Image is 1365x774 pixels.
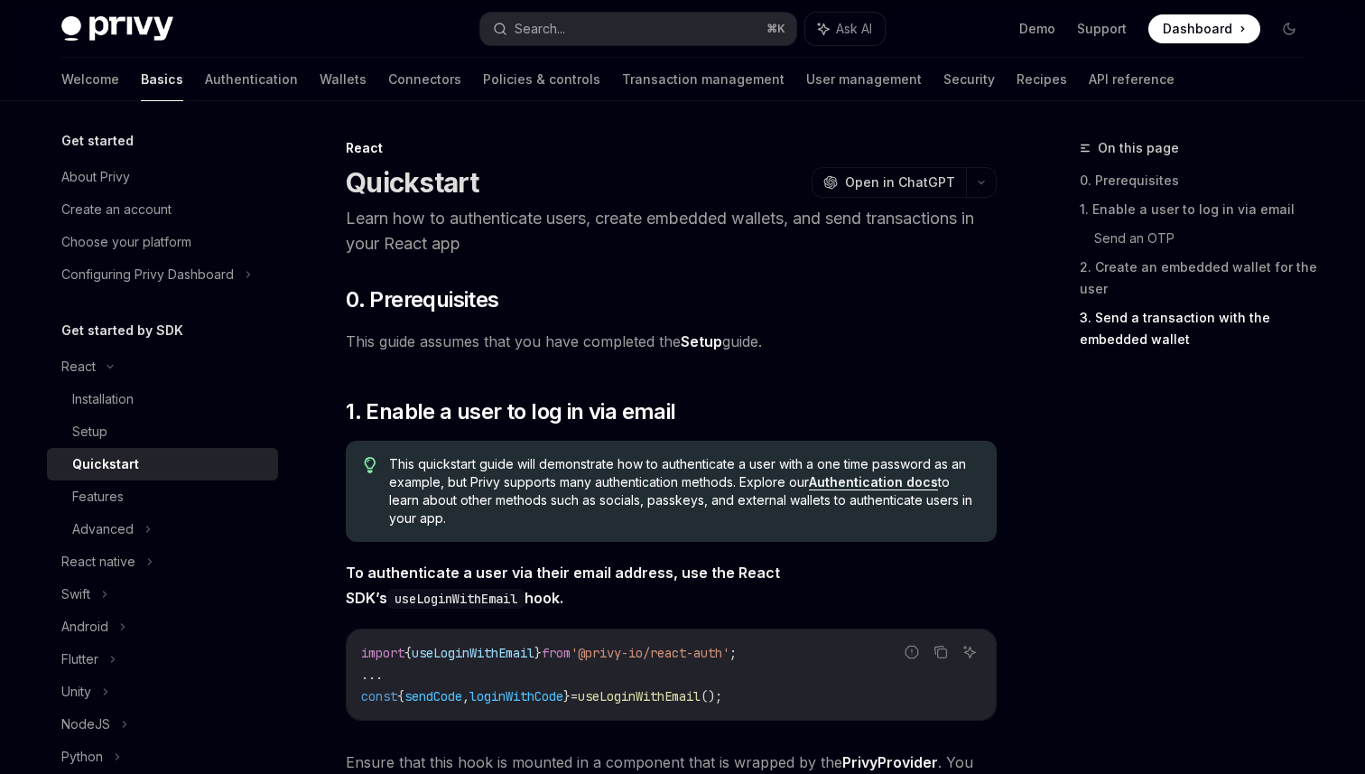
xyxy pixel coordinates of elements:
[469,688,563,704] span: loginWithCode
[404,688,462,704] span: sendCode
[72,421,107,443] div: Setup
[47,480,278,513] a: Features
[1080,253,1318,303] a: 2. Create an embedded wallet for the user
[397,688,404,704] span: {
[1080,166,1318,195] a: 0. Prerequisites
[542,645,571,661] span: from
[681,332,722,351] a: Setup
[61,616,108,638] div: Android
[806,58,922,101] a: User management
[389,455,979,527] span: This quickstart guide will demonstrate how to authenticate a user with a one time password as an ...
[61,713,110,735] div: NodeJS
[346,397,675,426] span: 1. Enable a user to log in via email
[72,453,139,475] div: Quickstart
[805,13,885,45] button: Ask AI
[72,486,124,508] div: Features
[842,753,938,772] a: PrivyProvider
[766,22,785,36] span: ⌘ K
[346,564,780,607] strong: To authenticate a user via their email address, use the React SDK’s hook.
[141,58,183,101] a: Basics
[47,448,278,480] a: Quickstart
[578,688,701,704] span: useLoginWithEmail
[1017,58,1067,101] a: Recipes
[1077,20,1127,38] a: Support
[1098,137,1179,159] span: On this page
[61,648,98,670] div: Flutter
[346,206,997,256] p: Learn how to authenticate users, create embedded wallets, and send transactions in your React app
[61,746,103,768] div: Python
[346,329,997,354] span: This guide assumes that you have completed the guide.
[1148,14,1260,43] a: Dashboard
[61,16,173,42] img: dark logo
[61,58,119,101] a: Welcome
[61,356,96,378] div: React
[1094,224,1318,253] a: Send an OTP
[205,58,298,101] a: Authentication
[346,166,479,199] h1: Quickstart
[845,173,955,191] span: Open in ChatGPT
[1080,195,1318,224] a: 1. Enable a user to log in via email
[47,161,278,193] a: About Privy
[61,264,234,285] div: Configuring Privy Dashboard
[61,551,135,573] div: React native
[412,645,534,661] span: useLoginWithEmail
[571,645,729,661] span: '@privy-io/react-auth'
[61,583,90,605] div: Swift
[72,518,134,540] div: Advanced
[900,640,924,664] button: Report incorrect code
[387,589,525,609] code: useLoginWithEmail
[809,474,938,490] a: Authentication docs
[571,688,578,704] span: =
[47,193,278,226] a: Create an account
[61,130,134,152] h5: Get started
[346,285,498,314] span: 0. Prerequisites
[1019,20,1055,38] a: Demo
[943,58,995,101] a: Security
[836,20,872,38] span: Ask AI
[958,640,981,664] button: Ask AI
[364,457,376,473] svg: Tip
[61,231,191,253] div: Choose your platform
[929,640,952,664] button: Copy the contents from the code block
[361,645,404,661] span: import
[1089,58,1175,101] a: API reference
[61,681,91,703] div: Unity
[563,688,571,704] span: }
[72,388,134,410] div: Installation
[622,58,785,101] a: Transaction management
[388,58,461,101] a: Connectors
[61,166,130,188] div: About Privy
[1080,303,1318,354] a: 3. Send a transaction with the embedded wallet
[1275,14,1304,43] button: Toggle dark mode
[320,58,367,101] a: Wallets
[480,13,796,45] button: Search...⌘K
[404,645,412,661] span: {
[361,688,397,704] span: const
[61,320,183,341] h5: Get started by SDK
[515,18,565,40] div: Search...
[361,667,383,683] span: ...
[462,688,469,704] span: ,
[701,688,722,704] span: ();
[729,645,737,661] span: ;
[346,139,997,157] div: React
[47,383,278,415] a: Installation
[61,199,172,220] div: Create an account
[812,167,966,198] button: Open in ChatGPT
[534,645,542,661] span: }
[483,58,600,101] a: Policies & controls
[47,415,278,448] a: Setup
[1163,20,1232,38] span: Dashboard
[47,226,278,258] a: Choose your platform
